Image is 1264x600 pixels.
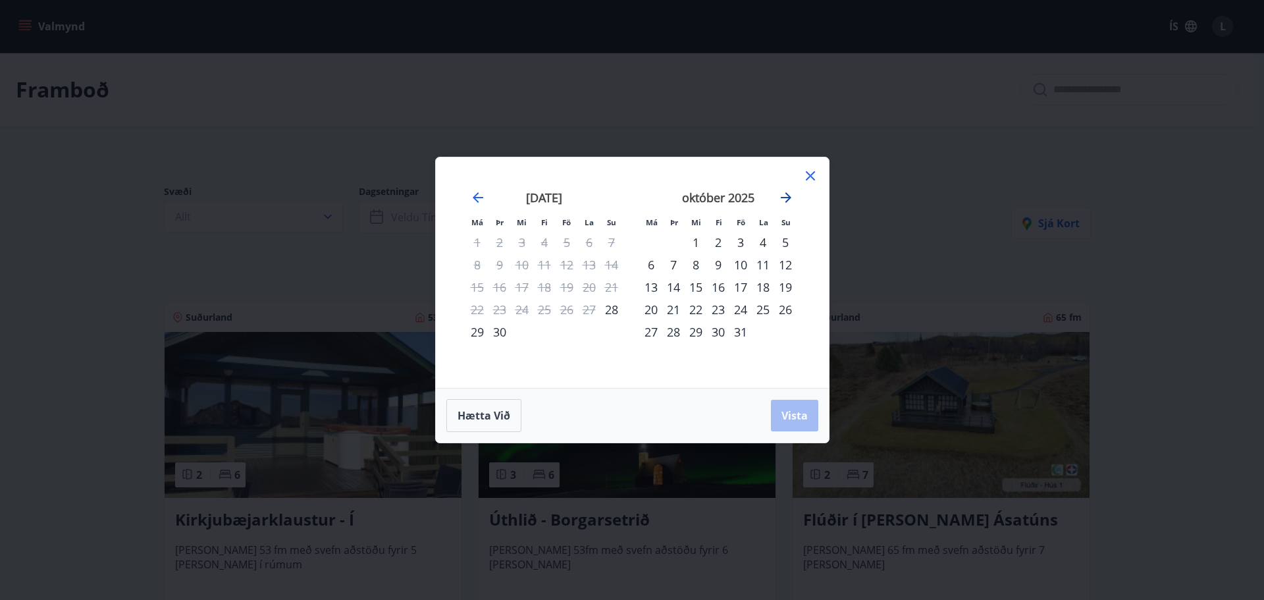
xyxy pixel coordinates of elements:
[640,321,662,343] div: 27
[533,298,556,321] td: Not available. fimmtudagur, 25. september 2025
[496,217,504,227] small: Þr
[466,298,488,321] td: Not available. mánudagur, 22. september 2025
[729,276,752,298] td: Choose föstudagur, 17. október 2025 as your check-in date. It’s available.
[778,190,794,205] div: Move forward to switch to the next month.
[774,231,797,254] td: Choose sunnudagur, 5. október 2025 as your check-in date. It’s available.
[488,254,511,276] td: Not available. þriðjudagur, 9. september 2025
[517,217,527,227] small: Mi
[774,276,797,298] td: Choose sunnudagur, 19. október 2025 as your check-in date. It’s available.
[729,254,752,276] div: 10
[446,399,521,432] button: Hætta við
[541,217,548,227] small: Fi
[600,298,623,321] td: Choose sunnudagur, 28. september 2025 as your check-in date. It’s available.
[471,217,483,227] small: Má
[685,276,707,298] td: Choose miðvikudagur, 15. október 2025 as your check-in date. It’s available.
[729,254,752,276] td: Choose föstudagur, 10. október 2025 as your check-in date. It’s available.
[707,298,729,321] div: 23
[646,217,658,227] small: Má
[470,190,486,205] div: Move backward to switch to the previous month.
[729,298,752,321] td: Choose föstudagur, 24. október 2025 as your check-in date. It’s available.
[662,321,685,343] td: Choose þriðjudagur, 28. október 2025 as your check-in date. It’s available.
[578,298,600,321] td: Not available. laugardagur, 27. september 2025
[466,276,488,298] td: Not available. mánudagur, 15. september 2025
[685,254,707,276] td: Choose miðvikudagur, 8. október 2025 as your check-in date. It’s available.
[640,298,662,321] div: 20
[466,321,488,343] td: Choose mánudagur, 29. september 2025 as your check-in date. It’s available.
[670,217,678,227] small: Þr
[511,254,533,276] td: Not available. miðvikudagur, 10. september 2025
[752,276,774,298] div: 18
[488,276,511,298] td: Not available. þriðjudagur, 16. september 2025
[707,298,729,321] td: Choose fimmtudagur, 23. október 2025 as your check-in date. It’s available.
[716,217,722,227] small: Fi
[640,276,662,298] td: Choose mánudagur, 13. október 2025 as your check-in date. It’s available.
[488,298,511,321] td: Not available. þriðjudagur, 23. september 2025
[781,217,791,227] small: Su
[488,321,511,343] div: 30
[752,254,774,276] div: 11
[774,254,797,276] td: Choose sunnudagur, 12. október 2025 as your check-in date. It’s available.
[682,190,754,205] strong: október 2025
[685,321,707,343] td: Choose miðvikudagur, 29. október 2025 as your check-in date. It’s available.
[488,321,511,343] td: Choose þriðjudagur, 30. september 2025 as your check-in date. It’s available.
[578,276,600,298] td: Not available. laugardagur, 20. september 2025
[685,298,707,321] div: 22
[562,217,571,227] small: Fö
[533,276,556,298] td: Not available. fimmtudagur, 18. september 2025
[662,276,685,298] td: Choose þriðjudagur, 14. október 2025 as your check-in date. It’s available.
[466,321,488,343] div: 29
[607,217,616,227] small: Su
[533,254,556,276] td: Not available. fimmtudagur, 11. september 2025
[685,231,707,254] div: 1
[662,276,685,298] div: 14
[729,231,752,254] div: 3
[556,254,578,276] td: Not available. föstudagur, 12. september 2025
[759,217,768,227] small: La
[752,231,774,254] td: Choose laugardagur, 4. október 2025 as your check-in date. It’s available.
[729,321,752,343] td: Choose föstudagur, 31. október 2025 as your check-in date. It’s available.
[556,231,578,254] td: Not available. föstudagur, 5. september 2025
[556,276,578,298] td: Not available. föstudagur, 19. september 2025
[466,231,488,254] td: Not available. mánudagur, 1. september 2025
[774,231,797,254] div: 5
[511,231,533,254] td: Not available. miðvikudagur, 3. september 2025
[774,254,797,276] div: 12
[774,276,797,298] div: 19
[585,217,594,227] small: La
[662,254,685,276] td: Choose þriðjudagur, 7. október 2025 as your check-in date. It’s available.
[452,173,813,372] div: Calendar
[752,276,774,298] td: Choose laugardagur, 18. október 2025 as your check-in date. It’s available.
[640,276,662,298] div: 13
[556,298,578,321] td: Not available. föstudagur, 26. september 2025
[737,217,745,227] small: Fö
[662,298,685,321] td: Choose þriðjudagur, 21. október 2025 as your check-in date. It’s available.
[729,231,752,254] td: Choose föstudagur, 3. október 2025 as your check-in date. It’s available.
[511,298,533,321] td: Not available. miðvikudagur, 24. september 2025
[640,254,662,276] td: Choose mánudagur, 6. október 2025 as your check-in date. It’s available.
[466,254,488,276] td: Not available. mánudagur, 8. september 2025
[640,321,662,343] td: Choose mánudagur, 27. október 2025 as your check-in date. It’s available.
[662,321,685,343] div: 28
[685,231,707,254] td: Choose miðvikudagur, 1. október 2025 as your check-in date. It’s available.
[640,254,662,276] div: 6
[600,254,623,276] td: Not available. sunnudagur, 14. september 2025
[533,231,556,254] td: Not available. fimmtudagur, 4. september 2025
[640,298,662,321] td: Choose mánudagur, 20. október 2025 as your check-in date. It’s available.
[707,321,729,343] div: 30
[458,408,510,423] span: Hætta við
[707,254,729,276] td: Choose fimmtudagur, 9. október 2025 as your check-in date. It’s available.
[707,321,729,343] td: Choose fimmtudagur, 30. október 2025 as your check-in date. It’s available.
[707,276,729,298] td: Choose fimmtudagur, 16. október 2025 as your check-in date. It’s available.
[685,321,707,343] div: 29
[752,298,774,321] td: Choose laugardagur, 25. október 2025 as your check-in date. It’s available.
[707,276,729,298] div: 16
[662,254,685,276] div: 7
[691,217,701,227] small: Mi
[752,254,774,276] td: Choose laugardagur, 11. október 2025 as your check-in date. It’s available.
[729,321,752,343] div: 31
[707,231,729,254] td: Choose fimmtudagur, 2. október 2025 as your check-in date. It’s available.
[526,190,562,205] strong: [DATE]
[707,254,729,276] div: 9
[729,276,752,298] div: 17
[578,254,600,276] td: Not available. laugardagur, 13. september 2025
